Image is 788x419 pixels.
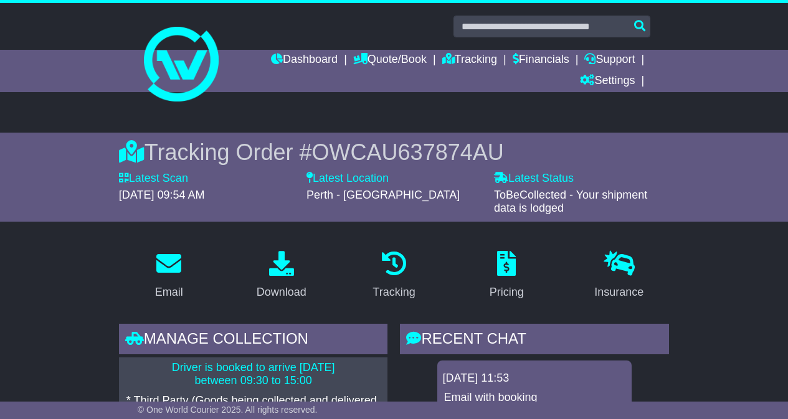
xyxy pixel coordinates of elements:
[353,50,427,71] a: Quote/Book
[580,71,635,92] a: Settings
[364,247,423,305] a: Tracking
[482,247,532,305] a: Pricing
[249,247,315,305] a: Download
[442,372,627,385] div: [DATE] 11:53
[119,172,188,186] label: Latest Scan
[119,324,388,357] div: Manage collection
[119,139,669,166] div: Tracking Order #
[138,405,318,415] span: © One World Courier 2025. All rights reserved.
[271,50,338,71] a: Dashboard
[490,284,524,301] div: Pricing
[306,172,389,186] label: Latest Location
[513,50,569,71] a: Financials
[147,247,191,305] a: Email
[312,139,504,165] span: OWCAU637874AU
[306,189,460,201] span: Perth - [GEOGRAPHIC_DATA]
[586,247,652,305] a: Insurance
[155,284,183,301] div: Email
[594,284,643,301] div: Insurance
[119,189,205,201] span: [DATE] 09:54 AM
[373,284,415,301] div: Tracking
[442,50,497,71] a: Tracking
[494,189,647,215] span: ToBeCollected - Your shipment data is lodged
[126,361,381,388] p: Driver is booked to arrive [DATE] between 09:30 to 15:00
[257,284,306,301] div: Download
[494,172,574,186] label: Latest Status
[400,324,669,357] div: RECENT CHAT
[584,50,635,71] a: Support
